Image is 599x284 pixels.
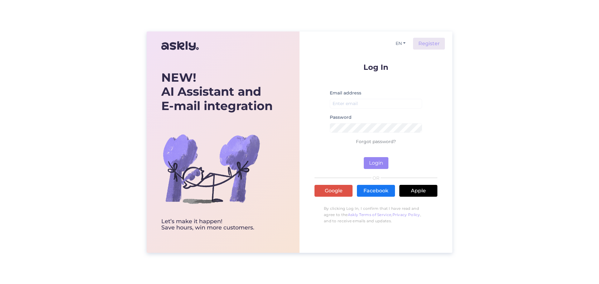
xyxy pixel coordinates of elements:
a: Google [314,185,353,197]
div: AI Assistant and E-mail integration [161,70,273,113]
a: Askly Terms of Service [348,212,392,217]
button: EN [393,39,408,48]
p: Log In [314,63,437,71]
a: Apple [399,185,437,197]
label: Email address [330,90,361,96]
a: Facebook [357,185,395,197]
img: bg-askly [161,119,261,219]
a: Privacy Policy [392,212,420,217]
img: Askly [161,38,199,53]
a: Forgot password? [356,139,396,144]
label: Password [330,114,352,121]
p: By clicking Log In, I confirm that I have read and agree to the , , and to receive emails and upd... [314,202,437,227]
input: Enter email [330,99,422,108]
span: OR [372,176,381,180]
div: Let’s make it happen! Save hours, win more customers. [161,219,273,231]
b: NEW! [161,70,196,85]
a: Register [413,38,445,50]
button: Login [364,157,388,169]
